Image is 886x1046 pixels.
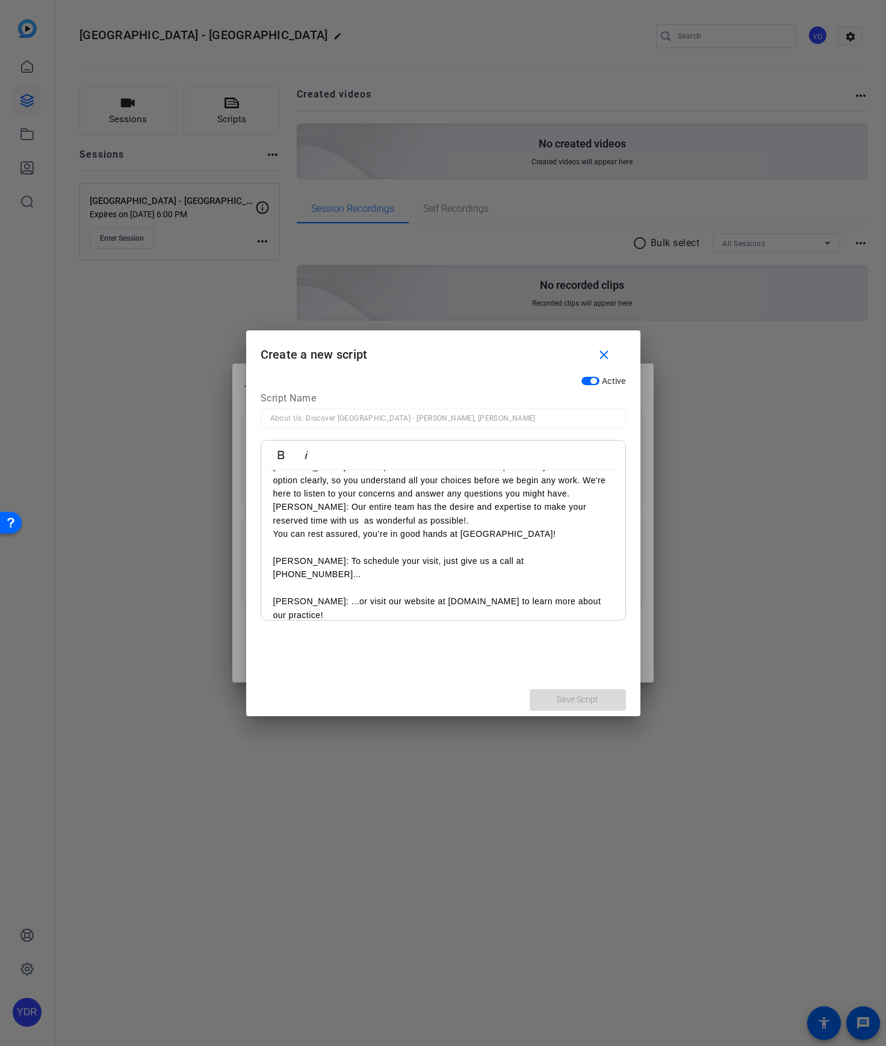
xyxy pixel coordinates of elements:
[602,376,626,386] span: Active
[596,348,612,363] mat-icon: close
[295,443,318,467] button: Italic (⌘I)
[261,391,626,409] div: Script Name
[273,595,613,622] p: [PERSON_NAME]: ...or visit our website at [DOMAIN_NAME] to learn more about our practice!
[270,443,293,467] button: Bold (⌘B)
[270,411,616,426] input: Enter Script Name
[273,460,613,500] p: [PERSON_NAME]: And we promise to take the time to explain every treatment option clearly, so you ...
[246,330,640,370] h1: Create a new script
[273,554,613,595] p: [PERSON_NAME]: To schedule your visit, just give us a call at [PHONE_NUMBER]...
[273,500,613,554] p: [PERSON_NAME]: Our entire team has the desire and expertise to make your reserved time with us as...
